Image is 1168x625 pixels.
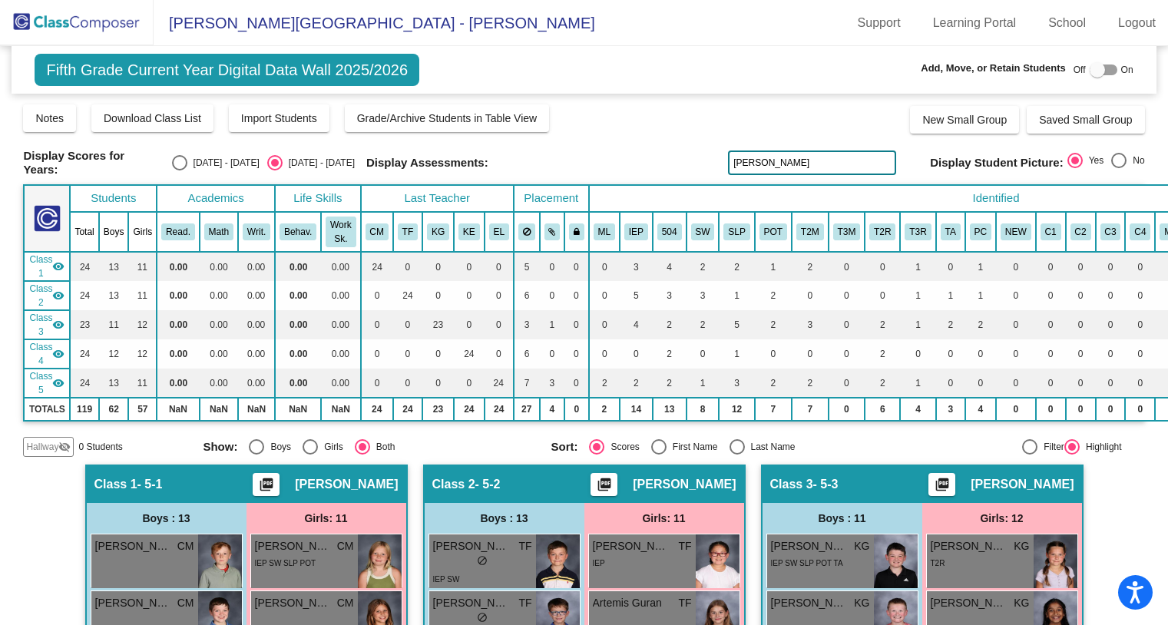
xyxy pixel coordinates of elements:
th: NEW Student [996,212,1036,252]
td: 0 [1036,310,1066,339]
td: 2 [965,310,996,339]
td: 57 [128,398,157,421]
th: Cluster 2 [1066,212,1096,252]
td: 23 [422,310,454,339]
td: 2 [755,310,792,339]
th: Keep with students [540,212,565,252]
td: 24 [393,281,422,310]
td: 0 [1066,281,1096,310]
td: 0 [422,369,454,398]
th: Multi-Lingual [589,212,620,252]
td: 0 [1036,252,1066,281]
td: 24 [70,281,98,310]
td: 0 [564,310,589,339]
td: 1 [687,369,720,398]
td: 11 [128,281,157,310]
td: 0.00 [157,281,200,310]
td: 8 [687,398,720,421]
td: NaN [238,398,275,421]
td: 24 [70,369,98,398]
th: Girls [128,212,157,252]
span: [PERSON_NAME][GEOGRAPHIC_DATA] - [PERSON_NAME] [154,11,595,35]
td: 24 [485,369,514,398]
div: [DATE] - [DATE] [187,156,260,170]
div: [DATE] - [DATE] [283,156,355,170]
td: 2 [653,339,687,369]
td: Kris Edstrom - 5-4 [24,339,70,369]
td: 12 [99,339,129,369]
td: 2 [936,310,965,339]
td: 0 [936,252,965,281]
button: C4 [1130,223,1150,240]
td: 0.00 [275,339,321,369]
a: Learning Portal [921,11,1029,35]
td: NaN [200,398,238,421]
td: 0 [1125,339,1155,369]
td: 24 [393,398,422,421]
button: New Small Group [910,106,1019,134]
td: 27 [514,398,540,421]
th: Total [70,212,98,252]
td: 2 [792,369,829,398]
span: Saved Small Group [1039,114,1132,126]
td: 1 [719,339,754,369]
button: C3 [1100,223,1121,240]
td: 0 [540,252,565,281]
td: 3 [792,310,829,339]
div: No [1127,154,1144,167]
span: New Small Group [922,114,1007,126]
td: 0 [1096,369,1126,398]
td: 0.00 [157,339,200,369]
input: Search... [728,150,896,175]
button: T2M [796,223,824,240]
td: 0 [1125,310,1155,339]
td: 13 [99,281,129,310]
td: 24 [361,398,393,421]
th: Katie Galvin [422,212,454,252]
button: SLP [723,223,749,240]
td: 12 [719,398,754,421]
span: Class 5 [29,369,52,397]
span: Display Student Picture: [930,156,1063,170]
td: 0 [1066,310,1096,339]
span: Fifth Grade Current Year Digital Data Wall 2025/2026 [35,54,419,86]
td: 0 [485,310,514,339]
td: 2 [687,252,720,281]
button: EL [489,223,509,240]
td: 0 [589,339,620,369]
a: School [1036,11,1098,35]
td: Theresa Fowler - 5-2 [24,281,70,310]
td: 0 [829,281,865,310]
td: 2 [792,252,829,281]
span: Import Students [241,112,317,124]
button: Behav. [280,223,316,240]
button: C1 [1041,223,1061,240]
th: Individualized Education Plan [620,212,653,252]
td: 23 [422,398,454,421]
td: 2 [755,369,792,398]
th: T3 Math Intervention [829,212,865,252]
td: 0 [564,281,589,310]
th: Emilee Lim [485,212,514,252]
td: 0 [589,252,620,281]
td: 0.00 [200,252,238,281]
button: PC [970,223,991,240]
td: 0 [540,339,565,369]
td: 0 [589,310,620,339]
td: 3 [540,369,565,398]
td: 0 [900,339,935,369]
th: Cluster 4 [1125,212,1155,252]
td: 24 [361,252,393,281]
td: NaN [157,398,200,421]
td: 2 [589,369,620,398]
button: Notes [23,104,76,132]
td: 0 [829,339,865,369]
td: 2 [865,310,900,339]
td: 0.00 [238,369,275,398]
td: 0 [1066,339,1096,369]
span: Class 4 [29,340,52,368]
button: 504 [657,223,682,240]
td: 0 [454,281,485,310]
span: Add, Move, or Retain Students [921,61,1066,76]
td: 0 [361,281,393,310]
